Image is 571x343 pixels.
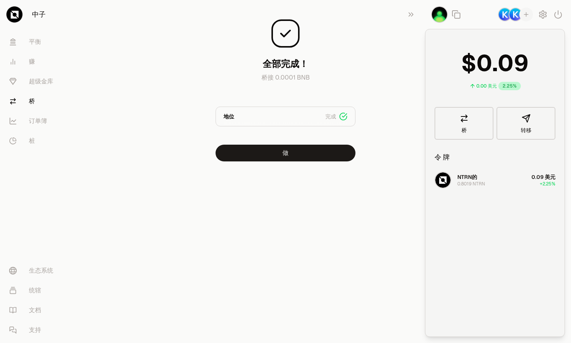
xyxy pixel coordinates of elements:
font: 中子 [32,9,46,20]
button: NTRN标志NTRN的0.8019 NTRN0.09 美元+2.25% [430,169,560,191]
div: 0.00 美元 [476,83,497,89]
h3: 全部完成！ [263,58,308,70]
font: 赚 [29,57,35,66]
div: 2.25% [498,82,521,90]
div: 令 牌 [435,152,450,163]
span: 完成 [325,113,336,120]
a: 平衡 [3,32,82,52]
span: 转移 [521,128,531,133]
p: 桥接 0.0001 BNB [216,73,355,91]
button: 转移 [496,107,555,140]
font: 超级金库 [29,77,53,86]
span: 0.09 美元 [531,174,555,180]
span: 桥 [462,128,467,133]
span: +2.25% [540,181,555,187]
a: 桥 [3,91,82,111]
a: 桥 [435,107,493,140]
img: 开普尔 [509,8,522,21]
font: 支持 [29,325,41,335]
font: 文档 [29,306,41,315]
img: NTRN标志 [435,172,450,188]
font: 桥 [29,97,35,106]
img: 1 [431,6,448,23]
a: 桩 [3,131,82,151]
button: 做 [216,145,355,161]
a: 订单簿 [3,111,82,131]
a: 超级金库 [3,72,82,91]
a: 文档 [3,300,82,320]
font: 桩 [29,136,35,145]
a: 生态系统 [3,261,82,281]
a: 赚 [3,52,82,72]
font: 生态系统 [29,266,53,275]
font: 平衡 [29,37,41,46]
font: 统辖 [29,286,41,295]
a: 支持 [3,320,82,340]
div: 0.8019 NTRN [457,181,485,187]
img: 开普尔 [498,8,512,21]
a: 统辖 [3,281,82,300]
font: 订单簿 [29,116,47,126]
span: NTRN的 [457,174,477,180]
p: 地位 [224,113,234,120]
